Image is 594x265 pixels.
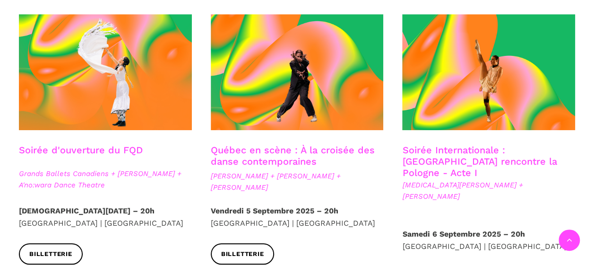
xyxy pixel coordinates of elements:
[19,168,192,191] span: Grands Ballets Canadiens + [PERSON_NAME] + A'no:wara Dance Theatre
[402,179,575,202] span: [MEDICAL_DATA][PERSON_NAME] + [PERSON_NAME]
[402,230,525,238] strong: Samedi 6 Septembre 2025 – 20h
[402,144,557,178] a: Soirée Internationale : [GEOGRAPHIC_DATA] rencontre la Pologne - Acte I
[19,243,83,265] a: Billetterie
[211,206,338,215] strong: Vendredi 5 Septembre 2025 – 20h
[402,228,575,252] p: [GEOGRAPHIC_DATA] | [GEOGRAPHIC_DATA]
[211,243,275,265] a: Billetterie
[221,249,264,259] span: Billetterie
[19,144,143,156] a: Soirée d'ouverture du FQD
[211,170,384,193] span: [PERSON_NAME] + [PERSON_NAME] + [PERSON_NAME]
[29,249,72,259] span: Billetterie
[19,205,192,229] p: [GEOGRAPHIC_DATA] | [GEOGRAPHIC_DATA]
[19,206,155,215] strong: [DEMOGRAPHIC_DATA][DATE] – 20h
[211,144,375,167] a: Québec en scène : À la croisée des danse contemporaines
[211,205,384,229] p: [GEOGRAPHIC_DATA] | [GEOGRAPHIC_DATA]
